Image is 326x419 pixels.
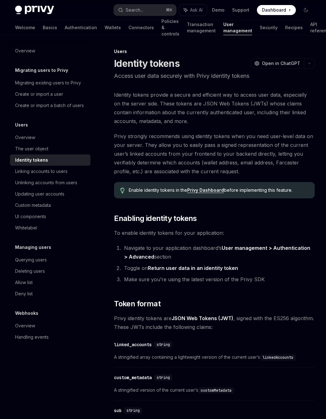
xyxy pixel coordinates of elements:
svg: Tip [120,188,125,193]
code: linkedAccounts [260,354,296,361]
div: sub [114,407,122,414]
a: Support [232,7,249,13]
h5: Users [15,121,28,129]
span: Enable identity tokens in the before implementing this feature. [129,187,308,193]
a: Identity tokens [10,154,90,166]
span: Privy strongly recommends using identity tokens when you need user-level data on your server. The... [114,132,315,176]
div: Deny list [15,290,33,298]
a: Security [260,20,278,35]
a: UI components [10,211,90,222]
button: Search...⌘K [114,4,177,16]
a: Transaction management [187,20,216,35]
a: Deny list [10,288,90,299]
span: Privy identity tokens are , signed with the ES256 algorithm. These JWTs include the following cla... [114,314,315,331]
div: Whitelabel [15,224,37,232]
img: dark logo [15,6,54,14]
a: Welcome [15,20,35,35]
strong: Return user data in an identity token [148,265,238,271]
span: string [127,408,140,413]
a: Overview [10,320,90,331]
a: Connectors [128,20,154,35]
div: Search... [126,6,143,14]
h5: Webhooks [15,309,38,317]
a: Allow list [10,277,90,288]
a: Authentication [65,20,97,35]
a: Overview [10,132,90,143]
li: Toggle on [122,264,315,272]
a: Privy Dashboard [187,187,224,193]
div: Deleting users [15,267,45,275]
div: Create or import a user [15,90,63,98]
div: Overview [15,322,35,330]
h5: Migrating users to Privy [15,67,68,74]
button: Toggle dark mode [301,5,311,15]
h5: Managing users [15,244,51,251]
span: Dashboard [262,7,286,13]
a: Unlinking accounts from users [10,177,90,188]
div: Overview [15,134,35,141]
div: Custom metadata [15,201,51,209]
span: ⌘ K [166,8,172,13]
a: Updating user accounts [10,188,90,200]
li: Make sure you’re using the latest version of the Privy SDK [122,275,315,284]
a: Wallets [105,20,121,35]
p: Access user data securely with Privy identity tokens [114,72,315,80]
span: To enable identity tokens for your application: [114,228,315,237]
div: Handling events [15,333,49,341]
div: Migrating existing users to Privy [15,79,81,87]
a: Create or import a batch of users [10,100,90,111]
a: Deleting users [10,266,90,277]
div: Overview [15,47,35,55]
div: Unlinking accounts from users [15,179,77,186]
div: linked_accounts [114,341,152,348]
a: Policies & controls [161,20,179,35]
div: custom_metadata [114,374,152,381]
div: UI components [15,213,46,220]
a: Querying users [10,254,90,266]
span: Enabling identity tokens [114,213,197,223]
span: string [157,342,170,347]
a: Overview [10,45,90,56]
a: Whitelabel [10,222,90,234]
a: Linking accounts to users [10,166,90,177]
a: Demo [212,7,225,13]
button: Ask AI [179,4,207,16]
div: Create or import a batch of users [15,102,84,109]
span: A stringified array containing a lightweight version of the current user’s [114,353,315,361]
li: Navigate to your application dashboard’s section [122,244,315,261]
span: string [157,375,170,380]
a: Basics [43,20,57,35]
a: Dashboard [257,5,296,15]
div: The user object [15,145,48,153]
div: Linking accounts to users [15,168,68,175]
a: Handling events [10,331,90,343]
a: JSON Web Tokens (JWT) [171,315,233,322]
a: Migrating existing users to Privy [10,77,90,89]
div: Querying users [15,256,47,264]
div: Users [114,48,315,55]
a: Recipes [285,20,303,35]
span: Ask AI [190,7,203,13]
a: The user object [10,143,90,154]
span: Open in ChatGPT [262,60,300,67]
a: User management [223,20,252,35]
div: Allow list [15,279,33,286]
a: Create or import a user [10,89,90,100]
span: A stringified version of the current user’s [114,386,315,394]
div: Identity tokens [15,156,48,164]
h1: Identity tokens [114,58,180,69]
code: customMetadata [198,387,234,394]
button: Open in ChatGPT [250,58,304,69]
div: Updating user accounts [15,190,64,198]
span: Identity tokens provide a secure and efficient way to access user data, especially on the server ... [114,90,315,126]
a: Custom metadata [10,200,90,211]
span: Token format [114,299,160,309]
